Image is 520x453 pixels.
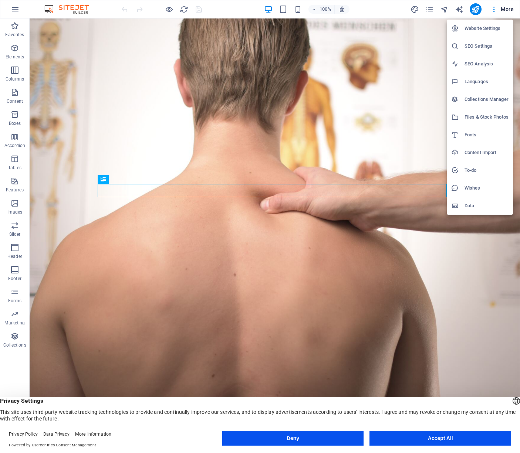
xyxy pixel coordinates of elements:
h6: Collections Manager [465,95,509,104]
h6: SEO Settings [465,42,509,51]
h6: Files & Stock Photos [465,113,509,122]
h6: Data [465,201,509,210]
h6: Fonts [465,130,509,139]
h6: Wishes [465,184,509,193]
h6: Content Import [465,148,509,157]
h6: SEO Analysis [465,59,509,68]
h6: Website Settings [465,24,509,33]
h6: Languages [465,77,509,86]
h6: To-do [465,166,509,175]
